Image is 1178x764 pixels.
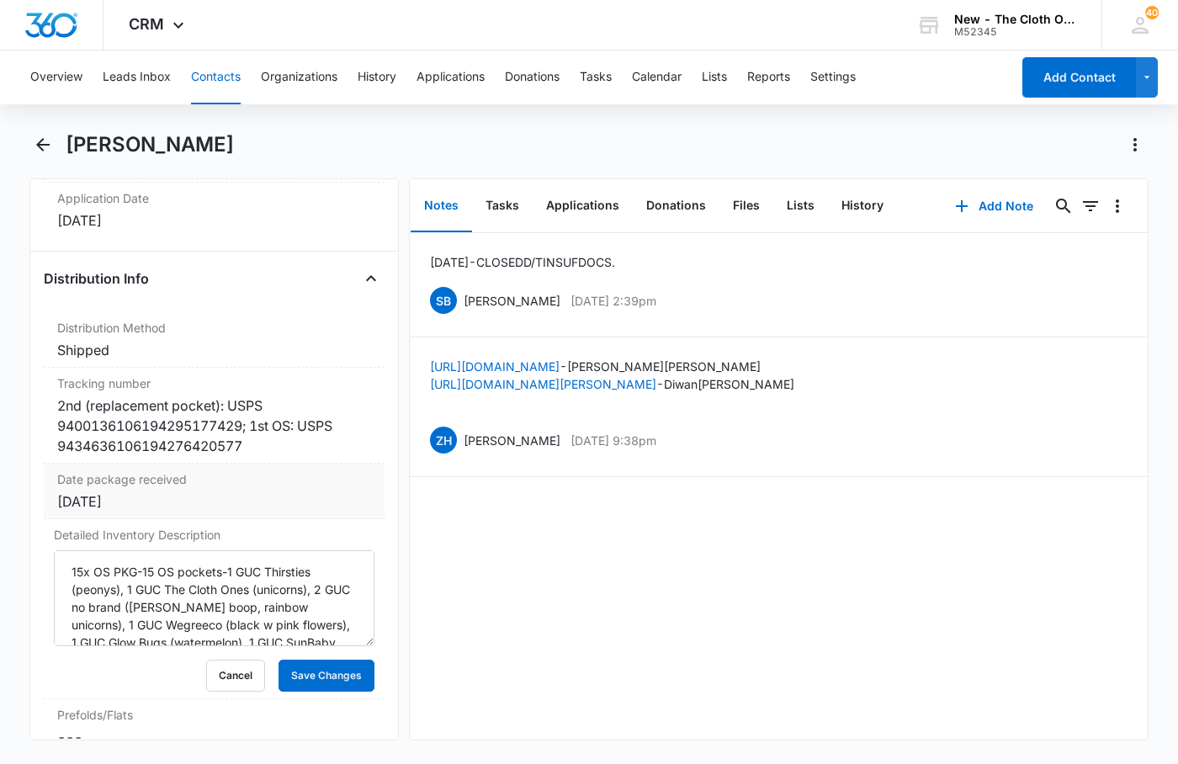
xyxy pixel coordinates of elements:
div: [DATE] [57,491,371,512]
button: Applications [417,50,485,104]
div: Shipped [57,340,371,360]
button: Actions [1122,131,1149,158]
button: Applications [533,180,633,232]
button: Back [29,131,56,158]
p: - [PERSON_NAME] [PERSON_NAME] [430,358,794,375]
button: Overview [30,50,82,104]
p: [PERSON_NAME] [464,432,560,449]
div: Distribution MethodShipped [44,312,385,368]
div: Date package received[DATE] [44,464,385,519]
a: [URL][DOMAIN_NAME][PERSON_NAME] [430,377,656,391]
p: [DATE] 9:38pm [570,432,656,449]
p: - Diwan [PERSON_NAME] [430,375,794,393]
button: Tasks [472,180,533,232]
h1: [PERSON_NAME] [66,132,234,157]
div: account id [954,26,1077,38]
dd: --- [57,727,371,747]
button: History [358,50,396,104]
button: Donations [505,50,560,104]
button: Save Changes [279,660,374,692]
button: Files [719,180,773,232]
span: CRM [129,15,164,33]
div: account name [954,13,1077,26]
div: Tracking number2nd (replacement pocket): USPS 9400136106194295177429; 1st OS: USPS 94346361061942... [44,368,385,464]
button: Lists [773,180,828,232]
button: Cancel [206,660,265,692]
button: Notes [411,180,472,232]
div: [DATE] [57,210,371,231]
p: [PERSON_NAME] [464,292,560,310]
button: Lists [702,50,727,104]
textarea: 15x OS PKG-15 OS pockets-1 GUC Thirsties (peonys), 1 GUC The Cloth Ones (unicorns), 2 GUC no bran... [54,550,374,646]
button: Reports [747,50,790,104]
button: Leads Inbox [103,50,171,104]
a: [URL][DOMAIN_NAME] [430,359,560,374]
label: Date package received [57,470,371,488]
h4: Distribution Info [44,268,149,289]
button: Settings [810,50,856,104]
span: ZH [430,427,457,454]
div: 2nd (replacement pocket): USPS 9400136106194295177429; 1st OS: USPS 9434636106194276420577 [57,395,371,456]
button: Tasks [580,50,612,104]
button: Add Note [938,186,1050,226]
div: Application Date[DATE] [44,183,385,237]
button: Overflow Menu [1104,193,1131,220]
div: notifications count [1145,6,1159,19]
span: SB [430,287,457,314]
button: Donations [633,180,719,232]
label: Distribution Method [57,319,371,337]
p: [DATE] - CLOSED D/T INSUF DOCS. [430,253,615,271]
button: History [828,180,897,232]
button: Search... [1050,193,1077,220]
button: Organizations [261,50,337,104]
p: [DATE] 2:39pm [570,292,656,310]
label: Detailed Inventory Description [54,526,374,544]
label: Application Date [57,189,371,207]
button: Contacts [191,50,241,104]
div: Prefolds/Flats--- [44,699,385,755]
button: Close [358,265,385,292]
label: Tracking number [57,374,371,392]
button: Calendar [632,50,682,104]
button: Filters [1077,193,1104,220]
span: 40 [1145,6,1159,19]
label: Prefolds/Flats [57,706,371,724]
button: Add Contact [1022,57,1136,98]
